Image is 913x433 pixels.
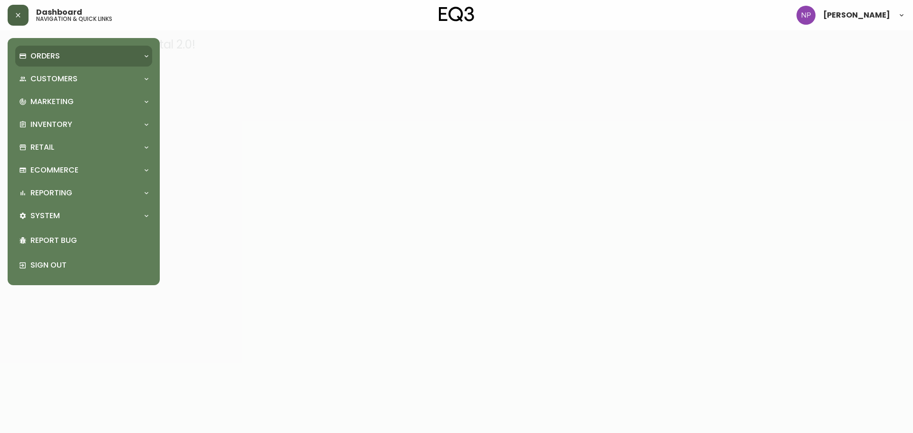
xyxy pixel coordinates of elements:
[30,165,78,175] p: Ecommerce
[15,183,152,203] div: Reporting
[30,188,72,198] p: Reporting
[30,235,148,246] p: Report Bug
[30,74,78,84] p: Customers
[15,160,152,181] div: Ecommerce
[15,137,152,158] div: Retail
[15,46,152,67] div: Orders
[15,114,152,135] div: Inventory
[30,96,74,107] p: Marketing
[30,211,60,221] p: System
[30,142,54,153] p: Retail
[30,119,72,130] p: Inventory
[15,253,152,278] div: Sign Out
[30,260,148,270] p: Sign Out
[15,228,152,253] div: Report Bug
[15,91,152,112] div: Marketing
[15,205,152,226] div: System
[30,51,60,61] p: Orders
[439,7,474,22] img: logo
[36,16,112,22] h5: navigation & quick links
[823,11,890,19] span: [PERSON_NAME]
[796,6,816,25] img: 50f1e64a3f95c89b5c5247455825f96f
[15,68,152,89] div: Customers
[36,9,82,16] span: Dashboard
